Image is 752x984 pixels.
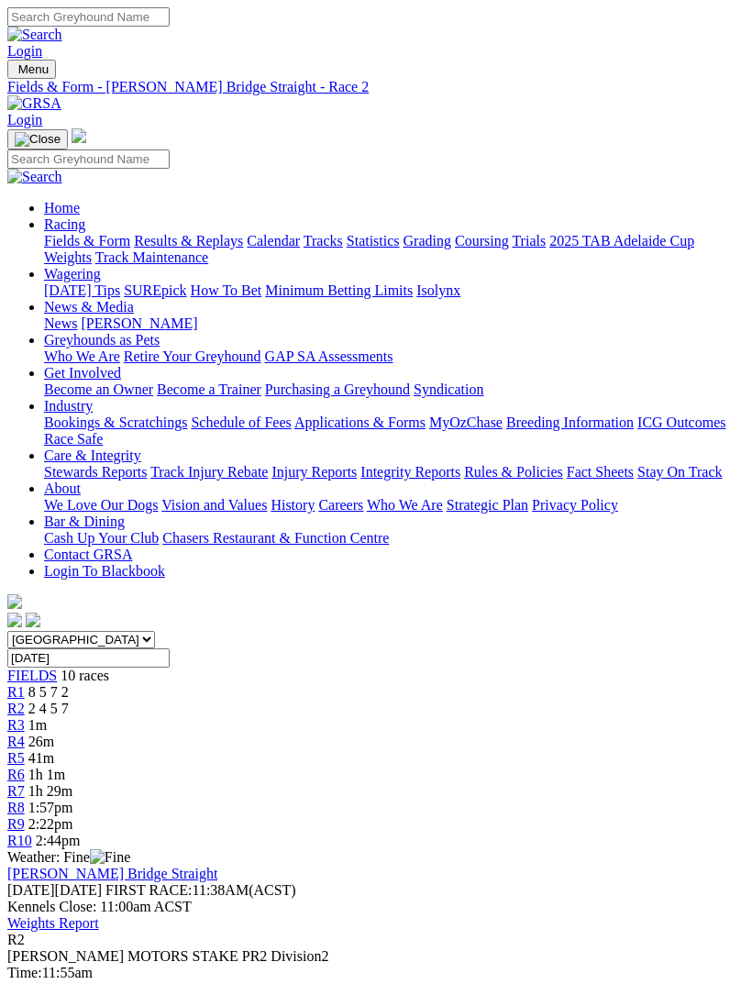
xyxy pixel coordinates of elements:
[44,497,158,513] a: We Love Our Dogs
[265,348,393,364] a: GAP SA Assessments
[7,866,217,881] a: [PERSON_NAME] Bridge Straight
[404,233,451,249] a: Grading
[637,415,725,430] a: ICG Outcomes
[44,315,745,332] div: News & Media
[191,282,262,298] a: How To Bet
[44,233,745,266] div: Racing
[7,149,170,169] input: Search
[512,233,546,249] a: Trials
[28,717,47,733] span: 1m
[637,464,722,480] a: Stay On Track
[7,965,745,981] div: 11:55am
[44,514,125,529] a: Bar & Dining
[447,497,528,513] a: Strategic Plan
[271,464,357,480] a: Injury Reports
[44,481,81,496] a: About
[7,668,57,683] a: FIELDS
[7,594,22,609] img: logo-grsa-white.png
[44,348,120,364] a: Who We Are
[44,381,745,398] div: Get Involved
[7,112,42,127] a: Login
[134,233,243,249] a: Results & Replays
[7,800,25,815] span: R8
[44,464,745,481] div: Care & Integrity
[28,734,54,749] span: 26m
[44,299,134,315] a: News & Media
[247,233,300,249] a: Calendar
[347,233,400,249] a: Statistics
[28,701,69,716] span: 2 4 5 7
[7,27,62,43] img: Search
[44,282,120,298] a: [DATE] Tips
[7,684,25,700] a: R1
[28,783,72,799] span: 1h 29m
[44,530,159,546] a: Cash Up Your Club
[304,233,343,249] a: Tracks
[265,282,413,298] a: Minimum Betting Limits
[271,497,315,513] a: History
[367,497,443,513] a: Who We Are
[44,365,121,381] a: Get Involved
[455,233,509,249] a: Coursing
[360,464,460,480] a: Integrity Reports
[44,530,745,547] div: Bar & Dining
[161,497,267,513] a: Vision and Values
[191,415,291,430] a: Schedule of Fees
[7,613,22,627] img: facebook.svg
[44,431,103,447] a: Race Safe
[7,79,745,95] a: Fields & Form - [PERSON_NAME] Bridge Straight - Race 2
[162,530,389,546] a: Chasers Restaurant & Function Centre
[506,415,634,430] a: Breeding Information
[72,128,86,143] img: logo-grsa-white.png
[90,849,130,866] img: Fine
[124,348,261,364] a: Retire Your Greyhound
[28,800,73,815] span: 1:57pm
[7,915,99,931] a: Weights Report
[28,767,65,782] span: 1h 1m
[44,249,92,265] a: Weights
[44,332,160,348] a: Greyhounds as Pets
[7,95,61,112] img: GRSA
[7,717,25,733] a: R3
[7,750,25,766] span: R5
[26,613,40,627] img: twitter.svg
[105,882,296,898] span: 11:38AM(ACST)
[7,734,25,749] a: R4
[429,415,503,430] a: MyOzChase
[61,668,109,683] span: 10 races
[36,833,81,848] span: 2:44pm
[414,381,483,397] a: Syndication
[44,464,147,480] a: Stewards Reports
[7,849,130,865] span: Weather: Fine
[44,415,187,430] a: Bookings & Scratchings
[7,701,25,716] a: R2
[124,282,186,298] a: SUREpick
[7,899,745,915] div: Kennels Close: 11:00am ACST
[7,783,25,799] a: R7
[7,882,55,898] span: [DATE]
[7,60,56,79] button: Toggle navigation
[7,882,102,898] span: [DATE]
[7,7,170,27] input: Search
[7,767,25,782] a: R6
[7,965,42,980] span: Time:
[150,464,268,480] a: Track Injury Rebate
[95,249,208,265] a: Track Maintenance
[549,233,694,249] a: 2025 TAB Adelaide Cup
[7,948,745,965] div: [PERSON_NAME] MOTORS STAKE PR2 Division2
[7,129,68,149] button: Toggle navigation
[532,497,618,513] a: Privacy Policy
[44,448,141,463] a: Care & Integrity
[7,833,32,848] span: R10
[28,816,73,832] span: 2:22pm
[44,497,745,514] div: About
[294,415,426,430] a: Applications & Forms
[44,348,745,365] div: Greyhounds as Pets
